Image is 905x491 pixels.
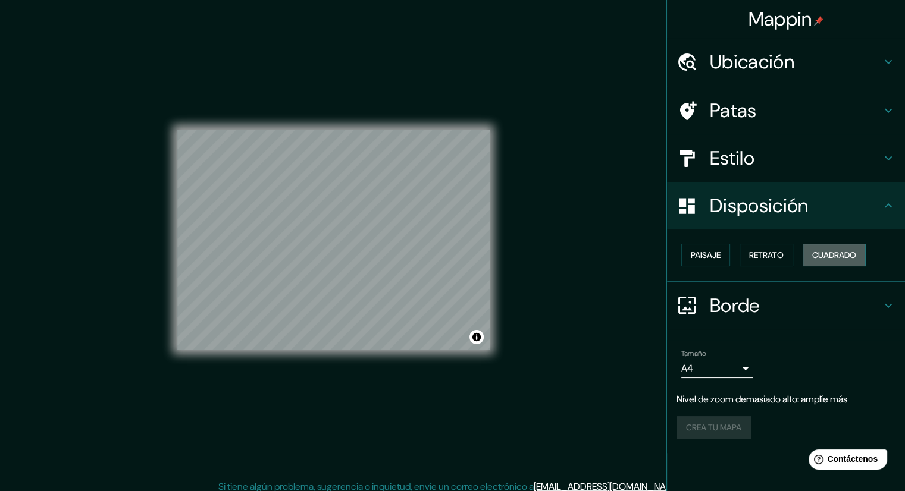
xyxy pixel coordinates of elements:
div: Ubicación [667,38,905,86]
div: Disposición [667,182,905,229]
div: Borde [667,282,905,329]
div: A4 [681,359,753,378]
font: Disposición [710,193,808,218]
font: A4 [681,362,693,374]
div: Estilo [667,134,905,182]
canvas: Mapa [177,130,490,350]
button: Paisaje [681,244,730,266]
button: Cuadrado [803,244,866,266]
font: Ubicación [710,49,794,74]
font: Mappin [749,7,812,32]
div: Patas [667,87,905,134]
iframe: Lanzador de widgets de ayuda [799,445,892,478]
font: Nivel de zoom demasiado alto: amplíe más [677,393,847,405]
font: Borde [710,293,760,318]
button: Activar o desactivar atribución [469,330,484,344]
font: Paisaje [691,250,721,260]
font: Retrato [749,250,784,260]
font: Estilo [710,146,754,171]
font: Cuadrado [812,250,856,260]
font: Tamaño [681,349,706,358]
button: Retrato [740,244,793,266]
font: Patas [710,98,757,123]
img: pin-icon.png [814,16,823,26]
